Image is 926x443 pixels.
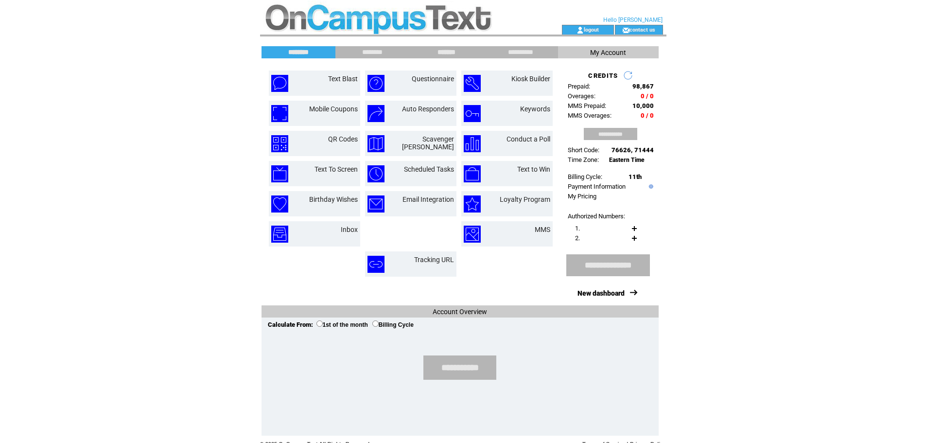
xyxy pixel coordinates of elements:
[372,320,379,327] input: Billing Cycle
[517,165,550,173] a: Text to Win
[568,193,596,200] a: My Pricing
[577,26,584,34] img: account_icon.gif
[309,195,358,203] a: Birthday Wishes
[603,17,663,23] span: Hello [PERSON_NAME]
[629,26,655,33] a: contact us
[646,184,653,189] img: help.gif
[568,146,599,154] span: Short Code:
[641,112,654,119] span: 0 / 0
[271,105,288,122] img: mobile-coupons.png
[464,105,481,122] img: keywords.png
[464,75,481,92] img: kiosk-builder.png
[568,112,612,119] span: MMS Overages:
[535,226,550,233] a: MMS
[367,165,384,182] img: scheduled-tasks.png
[632,83,654,90] span: 98,867
[588,72,618,79] span: CREDITS
[309,105,358,113] a: Mobile Coupons
[577,289,625,297] a: New dashboard
[372,321,414,328] label: Billing Cycle
[568,213,625,220] span: Authorized Numbers:
[641,92,654,100] span: 0 / 0
[404,165,454,173] a: Scheduled Tasks
[507,135,550,143] a: Conduct a Poll
[341,226,358,233] a: Inbox
[500,195,550,203] a: Loyalty Program
[464,135,481,152] img: conduct-a-poll.png
[316,321,368,328] label: 1st of the month
[367,256,384,273] img: tracking-url.png
[590,49,626,56] span: My Account
[402,105,454,113] a: Auto Responders
[612,146,654,154] span: 76626, 71444
[367,195,384,213] img: email-integration.png
[367,105,384,122] img: auto-responders.png
[316,320,323,327] input: 1st of the month
[575,225,580,232] span: 1.
[367,75,384,92] img: questionnaire.png
[632,102,654,109] span: 10,000
[412,75,454,83] a: Questionnaire
[568,92,595,100] span: Overages:
[268,321,313,328] span: Calculate From:
[328,75,358,83] a: Text Blast
[464,226,481,243] img: mms.png
[629,173,642,180] span: 11th
[464,165,481,182] img: text-to-win.png
[568,102,606,109] span: MMS Prepaid:
[314,165,358,173] a: Text To Screen
[402,135,454,151] a: Scavenger [PERSON_NAME]
[433,308,487,316] span: Account Overview
[271,75,288,92] img: text-blast.png
[271,165,288,182] img: text-to-screen.png
[568,156,599,163] span: Time Zone:
[402,195,454,203] a: Email Integration
[575,234,580,242] span: 2.
[367,135,384,152] img: scavenger-hunt.png
[511,75,550,83] a: Kiosk Builder
[520,105,550,113] a: Keywords
[414,256,454,264] a: Tracking URL
[622,26,629,34] img: contact_us_icon.gif
[568,83,590,90] span: Prepaid:
[584,26,599,33] a: logout
[609,157,645,163] span: Eastern Time
[271,226,288,243] img: inbox.png
[271,135,288,152] img: qr-codes.png
[464,195,481,213] img: loyalty-program.png
[271,195,288,213] img: birthday-wishes.png
[568,173,602,180] span: Billing Cycle:
[328,135,358,143] a: QR Codes
[568,183,626,190] a: Payment Information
